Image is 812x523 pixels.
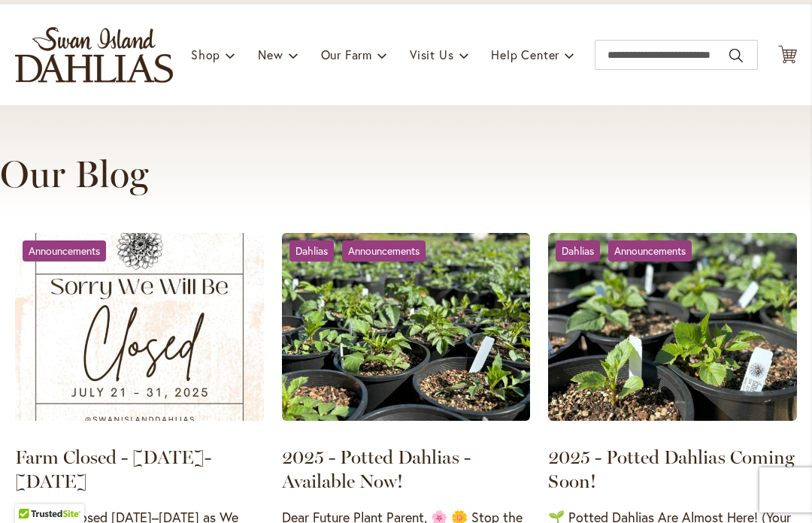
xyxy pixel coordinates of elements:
a: Announcements [608,240,692,261]
iframe: Launch Accessibility Center [11,470,53,512]
a: Dahlias [556,240,600,261]
img: 2025 - Potted Dahlias Coming Soon! [548,233,797,421]
img: Farm Closed - July 21-31, 2025 [15,233,264,421]
a: Announcements [23,240,106,261]
span: New [258,47,283,62]
a: Farm Closed - July 21-31, 2025 [15,233,264,426]
a: store logo [15,27,173,83]
a: 2025 - Potted Dahlias - Available Now! [282,446,471,492]
img: 2025 - Potted Dahlias - Available Now! [282,233,531,421]
span: Shop [191,47,220,62]
a: 2025 - Potted Dahlias Coming Soon! [548,233,797,426]
div: & [289,240,433,261]
span: Visit Us [410,47,453,62]
a: 2025 - Potted Dahlias Coming Soon! [548,446,795,492]
div: & [556,240,699,261]
a: Dahlias [289,240,334,261]
span: Help Center [491,47,559,62]
a: 2025 - Potted Dahlias - Available Now! [282,233,531,426]
a: Announcements [342,240,426,261]
a: Farm Closed - [DATE]-[DATE] [15,446,211,492]
span: Our Farm [321,47,372,62]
